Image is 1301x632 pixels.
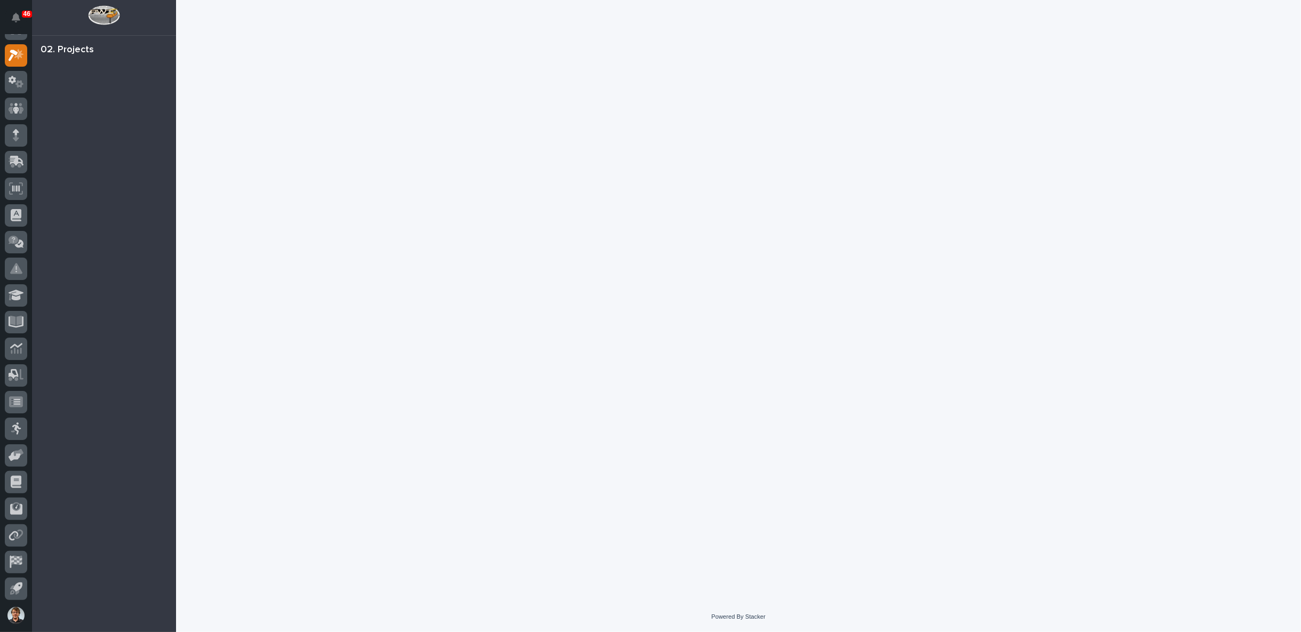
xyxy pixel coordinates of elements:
[5,6,27,29] button: Notifications
[41,44,94,56] div: 02. Projects
[712,613,765,620] a: Powered By Stacker
[5,604,27,627] button: users-avatar
[13,13,27,30] div: Notifications46
[23,10,30,18] p: 46
[88,5,119,25] img: Workspace Logo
